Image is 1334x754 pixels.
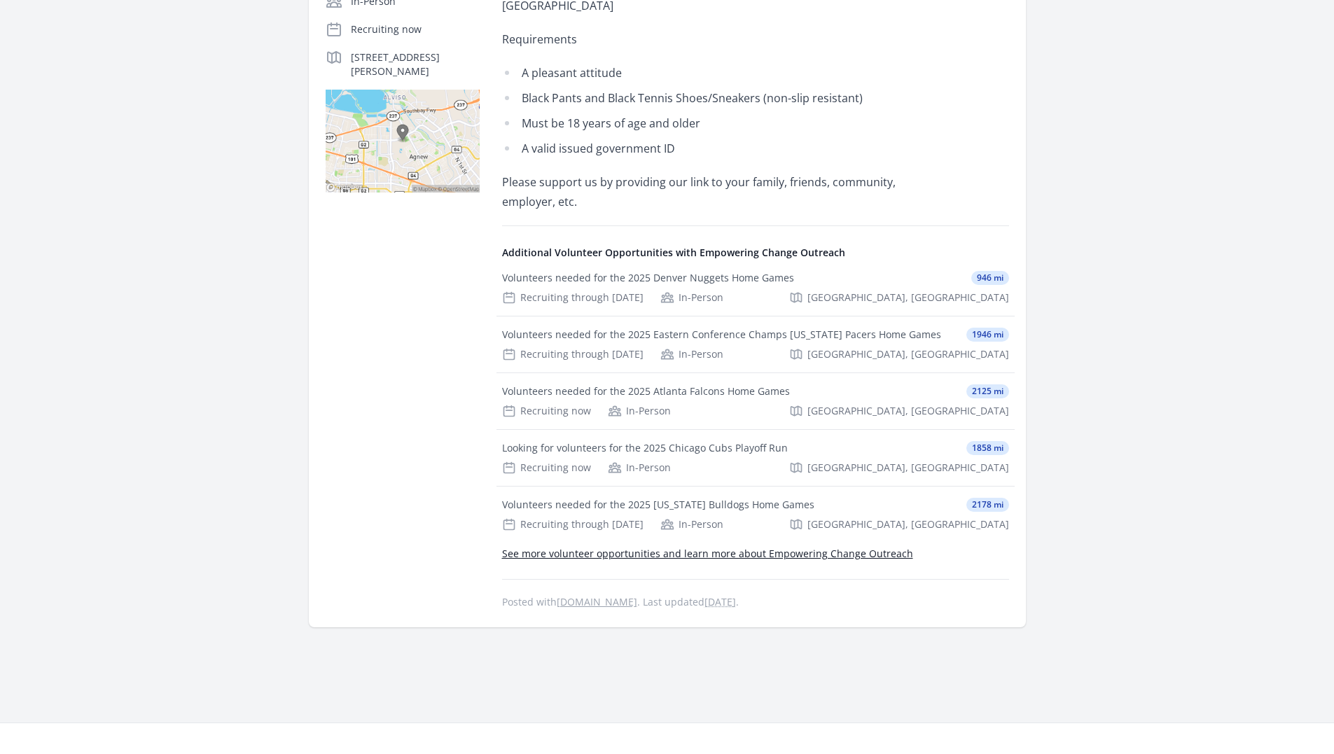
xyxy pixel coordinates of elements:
p: Please support us by providing our link to your family, friends, community, employer, etc. [502,172,912,211]
a: Volunteers needed for the 2025 Atlanta Falcons Home Games 2125 mi Recruiting now In-Person [GEOGR... [496,373,1015,429]
div: Recruiting now [502,404,591,418]
p: [STREET_ADDRESS][PERSON_NAME] [351,50,480,78]
li: Must be 18 years of age and older [502,113,912,133]
a: Looking for volunteers for the 2025 Chicago Cubs Playoff Run 1858 mi Recruiting now In-Person [GE... [496,430,1015,486]
span: [GEOGRAPHIC_DATA], [GEOGRAPHIC_DATA] [807,517,1009,531]
a: See more volunteer opportunities and learn more about Empowering Change Outreach [502,547,913,560]
div: Volunteers needed for the 2025 Eastern Conference Champs [US_STATE] Pacers Home Games [502,328,941,342]
span: [GEOGRAPHIC_DATA], [GEOGRAPHIC_DATA] [807,461,1009,475]
li: A pleasant attitude [502,63,912,83]
p: Posted with . Last updated . [502,596,1009,608]
span: 1858 mi [966,441,1009,455]
div: Recruiting through [DATE] [502,517,644,531]
a: [DOMAIN_NAME] [557,595,637,608]
span: [GEOGRAPHIC_DATA], [GEOGRAPHIC_DATA] [807,347,1009,361]
div: Looking for volunteers for the 2025 Chicago Cubs Playoff Run [502,441,788,455]
img: Map [326,90,480,193]
div: In-Person [660,291,723,305]
h4: Additional Volunteer Opportunities with Empowering Change Outreach [502,246,1009,260]
div: In-Person [660,347,723,361]
span: [GEOGRAPHIC_DATA], [GEOGRAPHIC_DATA] [807,404,1009,418]
div: Volunteers needed for the 2025 [US_STATE] Bulldogs Home Games [502,498,814,512]
span: 2178 mi [966,498,1009,512]
div: Recruiting through [DATE] [502,291,644,305]
span: 946 mi [971,271,1009,285]
a: Volunteers needed for the 2025 Denver Nuggets Home Games 946 mi Recruiting through [DATE] In-Pers... [496,260,1015,316]
div: Volunteers needed for the 2025 Atlanta Falcons Home Games [502,384,790,398]
abbr: Tue, Sep 9, 2025 3:50 PM [704,595,736,608]
p: Recruiting now [351,22,480,36]
div: Volunteers needed for the 2025 Denver Nuggets Home Games [502,271,794,285]
div: In-Person [608,461,671,475]
div: In-Person [608,404,671,418]
a: Volunteers needed for the 2025 Eastern Conference Champs [US_STATE] Pacers Home Games 1946 mi Rec... [496,316,1015,372]
a: Volunteers needed for the 2025 [US_STATE] Bulldogs Home Games 2178 mi Recruiting through [DATE] I... [496,487,1015,543]
div: Recruiting now [502,461,591,475]
p: Requirements [502,29,912,49]
li: Black Pants and Black Tennis Shoes/Sneakers (non-slip resistant) [502,88,912,108]
div: Recruiting through [DATE] [502,347,644,361]
div: In-Person [660,517,723,531]
span: 2125 mi [966,384,1009,398]
span: 1946 mi [966,328,1009,342]
li: A valid issued government ID [502,139,912,158]
span: [GEOGRAPHIC_DATA], [GEOGRAPHIC_DATA] [807,291,1009,305]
